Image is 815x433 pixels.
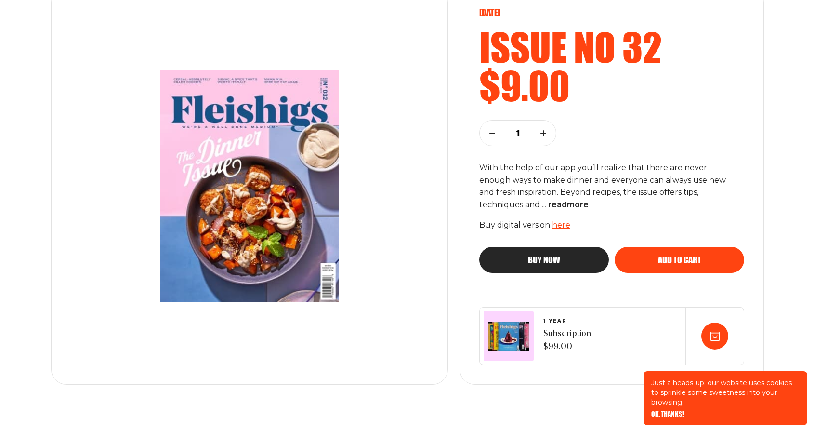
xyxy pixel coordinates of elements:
[479,7,744,18] p: [DATE]
[479,247,609,273] button: Buy now
[543,318,591,324] span: 1 YEAR
[548,200,589,209] span: read more
[615,247,744,273] button: Add to cart
[543,318,591,354] a: 1 YEARSubscription $99.00
[528,256,560,264] span: Buy now
[651,378,800,407] p: Just a heads-up: our website uses cookies to sprinkle some sweetness into your browsing.
[479,219,744,231] p: Buy digital version
[543,328,591,354] span: Subscription $99.00
[141,51,358,322] img: Issue number 32
[512,128,524,138] p: 1
[479,162,728,212] p: With the help of our app you’ll realize that there are never enough ways to make dinner and every...
[552,220,570,230] a: here
[479,66,744,105] h2: $9.00
[651,411,684,418] button: OK, THANKS!
[488,322,529,351] img: Magazines image
[479,27,744,66] h2: Issue no 32
[658,256,701,264] span: Add to cart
